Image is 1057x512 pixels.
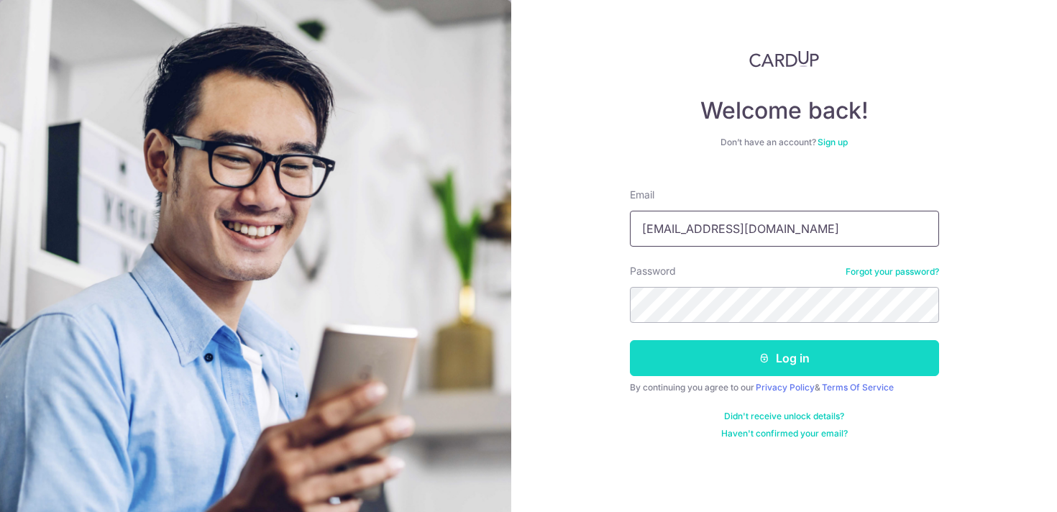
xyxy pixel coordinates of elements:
[846,266,939,278] a: Forgot your password?
[724,411,844,422] a: Didn't receive unlock details?
[818,137,848,147] a: Sign up
[630,264,676,278] label: Password
[630,188,654,202] label: Email
[630,137,939,148] div: Don’t have an account?
[721,428,848,439] a: Haven't confirmed your email?
[630,340,939,376] button: Log in
[630,211,939,247] input: Enter your Email
[630,96,939,125] h4: Welcome back!
[749,50,820,68] img: CardUp Logo
[822,382,894,393] a: Terms Of Service
[630,382,939,393] div: By continuing you agree to our &
[756,382,815,393] a: Privacy Policy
